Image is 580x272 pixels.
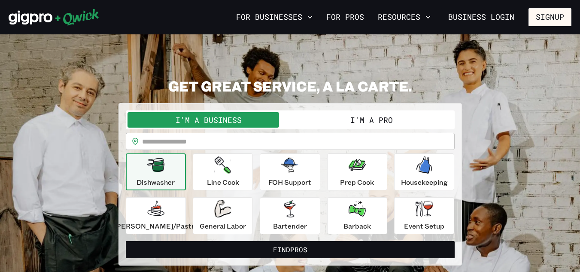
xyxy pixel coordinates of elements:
[394,153,454,190] button: Housekeeping
[327,153,387,190] button: Prep Cook
[200,221,246,231] p: General Labor
[260,153,320,190] button: FOH Support
[374,10,434,24] button: Resources
[268,177,311,187] p: FOH Support
[343,221,371,231] p: Barback
[193,153,253,190] button: Line Cook
[290,112,453,128] button: I'm a Pro
[260,197,320,234] button: Bartender
[126,197,186,234] button: [PERSON_NAME]/Pastry
[327,197,387,234] button: Barback
[126,241,455,258] button: FindPros
[441,8,522,26] a: Business Login
[401,177,448,187] p: Housekeeping
[323,10,367,24] a: For Pros
[340,177,374,187] p: Prep Cook
[137,177,175,187] p: Dishwasher
[114,221,198,231] p: [PERSON_NAME]/Pastry
[193,197,253,234] button: General Labor
[207,177,239,187] p: Line Cook
[404,221,444,231] p: Event Setup
[128,112,290,128] button: I'm a Business
[233,10,316,24] button: For Businesses
[528,8,571,26] button: Signup
[118,77,462,95] h2: GET GREAT SERVICE, A LA CARTE.
[126,153,186,190] button: Dishwasher
[394,197,454,234] button: Event Setup
[273,221,307,231] p: Bartender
